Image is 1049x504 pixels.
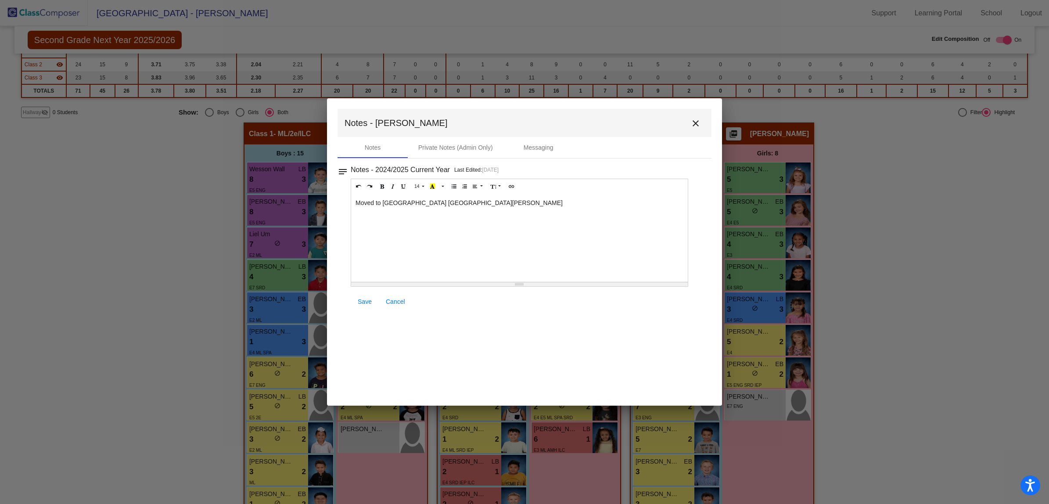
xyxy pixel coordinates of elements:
button: Line Height [488,181,504,192]
span: Notes - [PERSON_NAME] [345,116,448,130]
button: Paragraph [470,181,486,192]
div: Private Notes (Admin Only) [418,143,493,152]
span: Save [358,298,372,305]
span: 14 [414,184,420,189]
button: Recent Color [427,181,438,192]
button: Font Size [411,181,428,192]
mat-icon: notes [338,164,348,174]
button: Ordered list (CTRL+SHIFT+NUM8) [459,181,470,192]
button: Italic (CTRL+I) [388,181,399,192]
button: Redo (CTRL+Y) [364,181,375,192]
div: Moved to [GEOGRAPHIC_DATA] [GEOGRAPHIC_DATA][PERSON_NAME] [351,194,688,282]
button: Underline (CTRL+U) [398,181,409,192]
button: Bold (CTRL+B) [377,181,388,192]
div: Resize [351,282,688,286]
button: Unordered list (CTRL+SHIFT+NUM7) [449,181,460,192]
button: More Color [438,181,446,192]
p: Last Edited: [454,166,499,174]
mat-icon: close [690,118,701,129]
button: Link (CTRL+K) [506,181,517,192]
h3: Notes - 2024/2025 Current Year [351,164,450,176]
div: Messaging [524,143,553,152]
span: [DATE] [482,167,499,173]
button: Undo (CTRL+Z) [353,181,364,192]
div: Notes [365,143,381,152]
span: Cancel [386,298,405,305]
